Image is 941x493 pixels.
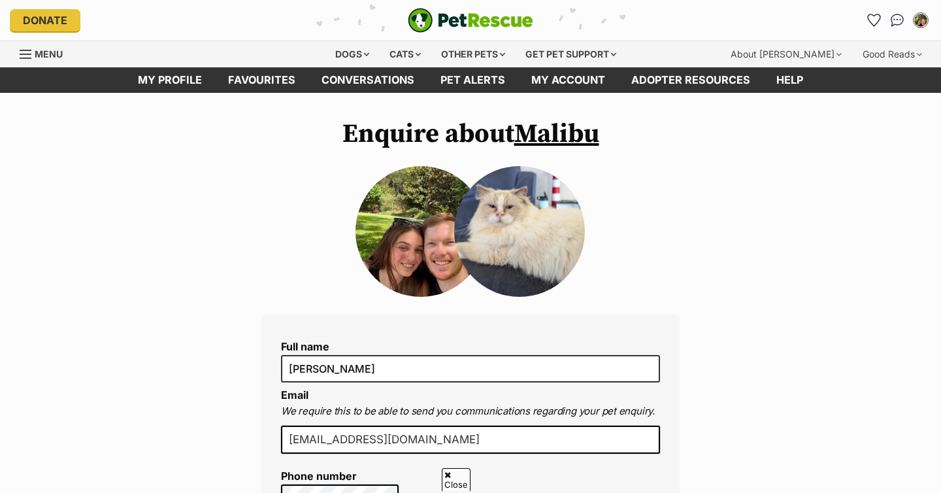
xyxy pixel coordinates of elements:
[863,10,931,31] ul: Account quick links
[721,41,851,67] div: About [PERSON_NAME]
[355,166,486,297] img: qjkuf5mry7dhiinvtziq.jpg
[427,67,518,93] a: Pet alerts
[10,9,80,31] a: Donate
[408,8,533,33] a: PetRescue
[281,388,308,401] label: Email
[891,14,904,27] img: chat-41dd97257d64d25036548639549fe6c8038ab92f7586957e7f3b1b290dea8141.svg
[261,119,680,149] h1: Enquire about
[215,67,308,93] a: Favourites
[910,10,931,31] button: My account
[20,41,72,65] a: Menu
[408,8,533,33] img: logo-e224e6f780fb5917bec1dbf3a21bbac754714ae5b6737aabdf751b685950b380.svg
[516,41,625,67] div: Get pet support
[887,10,908,31] a: Conversations
[326,41,378,67] div: Dogs
[281,404,660,419] p: We require this to be able to send you communications regarding your pet enquiry.
[125,67,215,93] a: My profile
[763,67,816,93] a: Help
[432,41,514,67] div: Other pets
[518,67,618,93] a: My account
[380,41,430,67] div: Cats
[853,41,931,67] div: Good Reads
[618,67,763,93] a: Adopter resources
[308,67,427,93] a: conversations
[863,10,884,31] a: Favourites
[281,341,660,352] label: Full name
[35,48,63,59] span: Menu
[281,470,399,482] label: Phone number
[442,468,470,491] span: Close
[514,118,599,150] a: Malibu
[281,355,660,382] input: E.g. Jimmy Chew
[914,14,927,27] img: Kara Bond profile pic
[454,166,585,297] img: Malibu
